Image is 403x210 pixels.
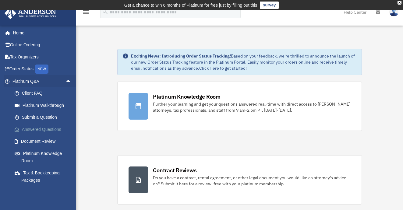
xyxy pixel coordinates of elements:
[124,2,257,9] div: Get a chance to win 6 months of Platinum for free just by filling out this
[117,155,362,205] a: Contract Reviews Do you have a contract, rental agreement, or other legal document you would like...
[65,75,78,88] span: arrow_drop_up
[9,186,81,198] a: Land Trust & Deed Forum
[153,175,350,187] div: Do you have a contract, rental agreement, or other legal document you would like an attorney's ad...
[117,82,362,131] a: Platinum Knowledge Room Further your learning and get your questions answered real-time with dire...
[398,1,401,5] div: close
[9,135,81,148] a: Document Review
[4,39,81,51] a: Online Ordering
[131,53,231,59] strong: Exciting News: Introducing Order Status Tracking!
[153,101,350,113] div: Further your learning and get your questions answered real-time with direct access to [PERSON_NAM...
[9,87,81,100] a: Client FAQ
[4,27,78,39] a: Home
[9,123,81,135] a: Answered Questions
[9,167,81,186] a: Tax & Bookkeeping Packages
[9,147,81,167] a: Platinum Knowledge Room
[4,63,81,75] a: Order StatusNEW
[389,8,398,16] img: User Pic
[4,75,81,87] a: Platinum Q&Aarrow_drop_up
[4,51,81,63] a: Tax Organizers
[9,111,81,124] a: Submit a Question
[82,9,90,16] i: menu
[102,8,108,15] i: search
[9,99,81,111] a: Platinum Walkthrough
[131,53,356,71] div: Based on your feedback, we're thrilled to announce the launch of our new Order Status Tracking fe...
[153,93,221,100] div: Platinum Knowledge Room
[35,65,48,74] div: NEW
[153,166,196,174] div: Contract Reviews
[260,2,279,9] a: survey
[3,7,58,19] img: Anderson Advisors Platinum Portal
[199,65,247,71] a: Click Here to get started!
[82,11,90,16] a: menu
